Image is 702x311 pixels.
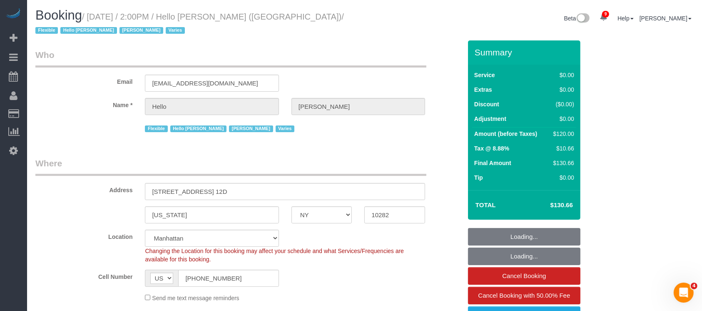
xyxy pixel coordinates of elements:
[674,283,694,303] iframe: Intercom live chat
[474,71,495,79] label: Service
[474,85,492,94] label: Extras
[691,283,697,289] span: 4
[468,287,580,304] a: Cancel Booking with 50.00% Fee
[170,125,227,132] span: Hello [PERSON_NAME]
[602,11,609,18] span: 9
[474,130,537,138] label: Amount (before Taxes)
[35,157,426,176] legend: Where
[145,125,167,132] span: Flexible
[474,115,506,123] label: Adjustment
[276,125,295,132] span: Varies
[166,27,185,34] span: Varies
[35,27,58,34] span: Flexible
[640,15,692,22] a: [PERSON_NAME]
[145,248,404,263] span: Changing the Location for this booking may affect your schedule and what Services/Frequencies are...
[550,144,574,153] div: $10.66
[229,125,273,132] span: [PERSON_NAME]
[550,100,574,108] div: ($0.00)
[364,206,425,223] input: Zip Code
[474,100,499,108] label: Discount
[119,27,163,34] span: [PERSON_NAME]
[152,295,239,301] span: Send me text message reminders
[35,49,426,68] legend: Who
[525,202,573,209] h4: $130.66
[550,173,574,182] div: $0.00
[60,27,117,34] span: Hello [PERSON_NAME]
[29,183,139,194] label: Address
[5,8,22,20] img: Automaid Logo
[475,201,496,208] strong: Total
[550,85,574,94] div: $0.00
[145,206,279,223] input: City
[564,15,590,22] a: Beta
[595,8,612,27] a: 9
[29,75,139,86] label: Email
[145,75,279,92] input: Email
[474,173,483,182] label: Tip
[178,270,279,287] input: Cell Number
[474,144,509,153] label: Tax @ 8.88%
[145,98,279,115] input: First Name
[474,159,511,167] label: Final Amount
[29,98,139,109] label: Name *
[550,130,574,138] div: $120.00
[29,230,139,241] label: Location
[617,15,634,22] a: Help
[550,71,574,79] div: $0.00
[576,13,590,24] img: New interface
[35,8,82,23] span: Booking
[475,48,576,57] h3: Summary
[550,115,574,123] div: $0.00
[29,270,139,281] label: Cell Number
[478,292,570,299] span: Cancel Booking with 50.00% Fee
[291,98,425,115] input: Last Name
[550,159,574,167] div: $130.66
[468,267,580,285] a: Cancel Booking
[35,12,344,35] small: / [DATE] / 2:00PM / Hello [PERSON_NAME] ([GEOGRAPHIC_DATA])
